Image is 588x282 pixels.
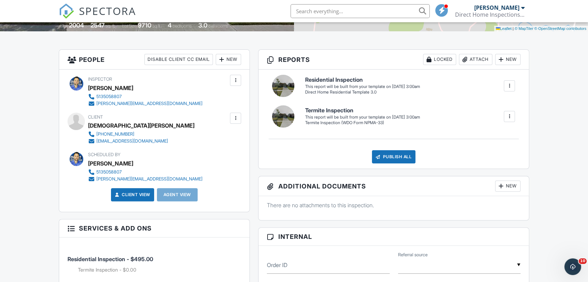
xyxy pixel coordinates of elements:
[88,169,202,176] a: 5135058807
[305,84,420,89] div: This report will be built from your template on [DATE] 3:00am
[60,23,68,29] span: Built
[144,54,213,65] div: Disable Client CC Email
[78,266,241,273] li: Add on: Termite Inspection
[59,219,249,237] h3: Services & Add ons
[96,169,122,175] div: 5135058807
[534,26,586,31] a: © OpenStreetMap contributors
[208,23,228,29] span: bathrooms
[88,152,120,157] span: Scheduled By
[88,176,202,183] a: [PERSON_NAME][EMAIL_ADDRESS][DOMAIN_NAME]
[259,176,529,196] h3: Additional Documents
[88,100,202,107] a: [PERSON_NAME][EMAIL_ADDRESS][DOMAIN_NAME]
[88,83,133,93] div: [PERSON_NAME]
[168,22,172,29] div: 4
[59,50,249,70] h3: People
[88,114,103,120] span: Client
[423,54,456,65] div: Locked
[579,258,587,264] span: 10
[59,9,136,24] a: SPECTORA
[305,120,420,126] div: Termite Inspection (WDO Form NPMA-33)
[267,201,521,209] p: There are no attachments to this inspection.
[515,26,533,31] a: © MapTiler
[459,54,492,65] div: Attach
[138,22,151,29] div: 9710
[69,22,84,29] div: 2004
[259,228,529,246] h3: Internal
[96,101,202,106] div: [PERSON_NAME][EMAIL_ADDRESS][DOMAIN_NAME]
[96,131,134,137] div: [PHONE_NUMBER]
[198,22,207,29] div: 3.0
[305,77,420,83] h6: Residential Inspection
[564,258,581,275] iframe: Intercom live chat
[259,50,529,70] h3: Reports
[79,3,136,18] span: SPECTORA
[88,158,133,169] div: [PERSON_NAME]
[96,138,168,144] div: [EMAIL_ADDRESS][DOMAIN_NAME]
[495,54,521,65] div: New
[88,120,194,131] div: [DEMOGRAPHIC_DATA][PERSON_NAME]
[96,176,202,182] div: [PERSON_NAME][EMAIL_ADDRESS][DOMAIN_NAME]
[398,252,428,258] label: Referral source
[495,180,521,192] div: New
[88,93,202,100] a: 5135058807
[496,26,511,31] a: Leaflet
[152,23,161,29] span: sq.ft.
[305,89,420,95] div: Direct Home Residential Template 3.0
[474,4,519,11] div: [PERSON_NAME]
[59,3,74,19] img: The Best Home Inspection Software - Spectora
[512,26,514,31] span: |
[372,150,415,163] div: Publish All
[267,261,287,269] label: Order ID
[67,256,153,263] span: Residential Inspection - $495.00
[291,4,430,18] input: Search everything...
[90,22,105,29] div: 2547
[67,243,241,279] li: Service: Residential Inspection
[305,107,420,114] h6: Termite Inspection
[122,23,137,29] span: Lot Size
[96,94,122,99] div: 5135058807
[106,23,116,29] span: sq. ft.
[88,76,112,82] span: Inspector
[113,191,150,198] a: Client View
[88,138,189,145] a: [EMAIL_ADDRESS][DOMAIN_NAME]
[216,54,241,65] div: New
[305,114,420,120] div: This report will be built from your template on [DATE] 3:00am
[88,131,189,138] a: [PHONE_NUMBER]
[455,11,525,18] div: Direct Home Inspections LLC
[173,23,192,29] span: bedrooms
